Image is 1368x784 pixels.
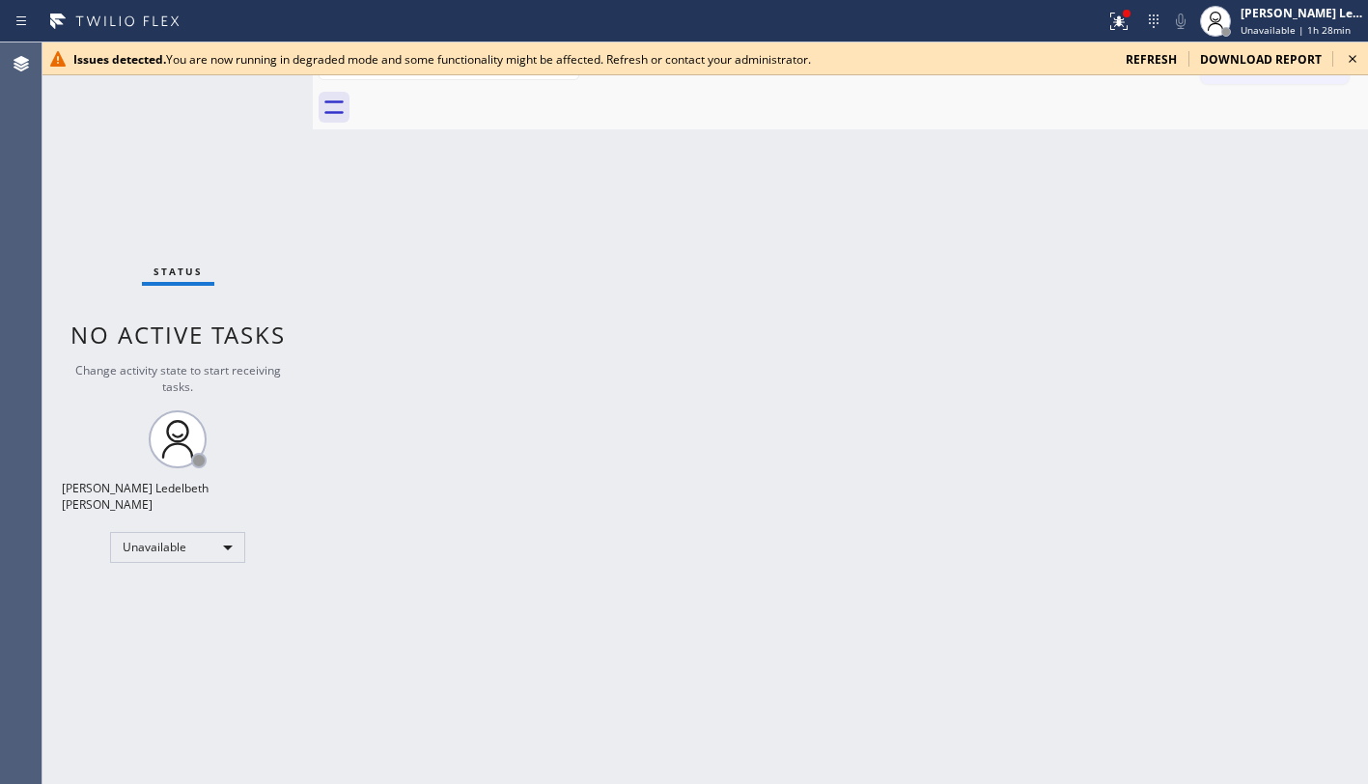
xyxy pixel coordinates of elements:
[1126,51,1177,68] span: refresh
[1167,8,1194,35] button: Mute
[70,319,286,350] span: No active tasks
[73,51,1110,68] div: You are now running in degraded mode and some functionality might be affected. Refresh or contact...
[1200,51,1322,68] span: download report
[62,480,293,513] div: [PERSON_NAME] Ledelbeth [PERSON_NAME]
[1241,5,1362,21] div: [PERSON_NAME] Ledelbeth [PERSON_NAME]
[73,51,166,68] b: Issues detected.
[75,362,281,395] span: Change activity state to start receiving tasks.
[110,532,245,563] div: Unavailable
[154,265,203,278] span: Status
[1241,23,1351,37] span: Unavailable | 1h 28min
